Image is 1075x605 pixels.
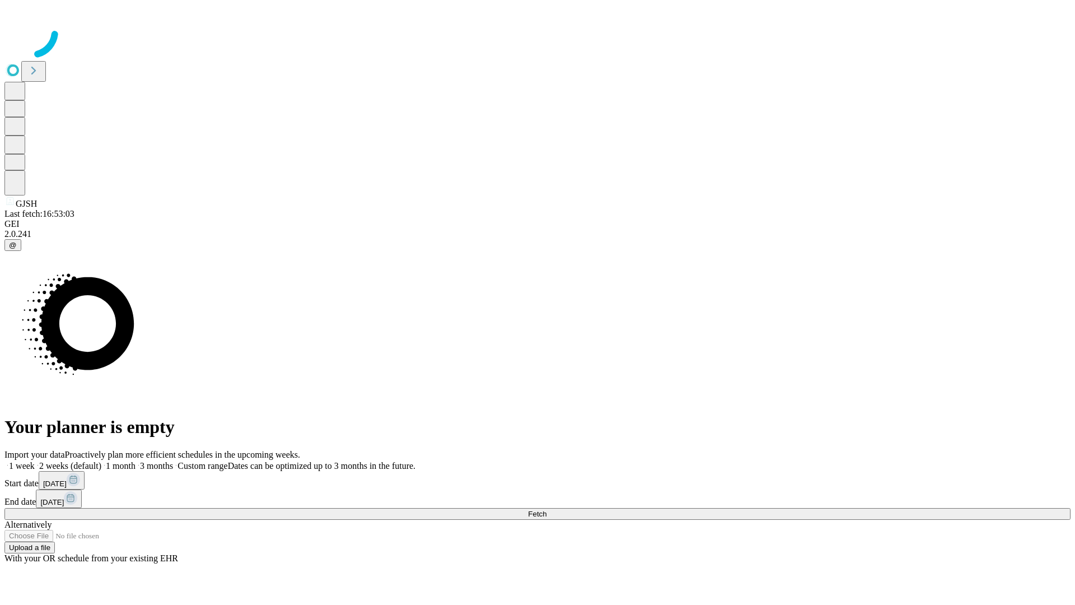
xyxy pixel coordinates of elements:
[4,490,1071,508] div: End date
[4,417,1071,438] h1: Your planner is empty
[4,239,21,251] button: @
[4,553,178,563] span: With your OR schedule from your existing EHR
[4,229,1071,239] div: 2.0.241
[528,510,546,518] span: Fetch
[65,450,300,459] span: Proactively plan more efficient schedules in the upcoming weeks.
[39,471,85,490] button: [DATE]
[106,461,135,471] span: 1 month
[177,461,227,471] span: Custom range
[43,480,67,488] span: [DATE]
[9,241,17,249] span: @
[4,520,52,529] span: Alternatively
[9,461,35,471] span: 1 week
[4,471,1071,490] div: Start date
[39,461,101,471] span: 2 weeks (default)
[140,461,173,471] span: 3 months
[4,219,1071,229] div: GEI
[16,199,37,208] span: GJSH
[40,498,64,506] span: [DATE]
[36,490,82,508] button: [DATE]
[4,209,74,218] span: Last fetch: 16:53:03
[4,450,65,459] span: Import your data
[228,461,415,471] span: Dates can be optimized up to 3 months in the future.
[4,542,55,553] button: Upload a file
[4,508,1071,520] button: Fetch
